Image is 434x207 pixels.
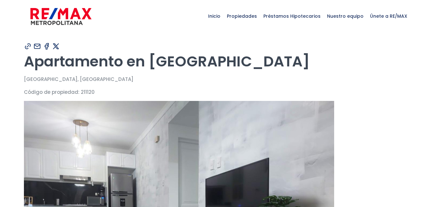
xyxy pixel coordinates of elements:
[205,6,224,26] span: Inicio
[260,6,324,26] span: Préstamos Hipotecarios
[33,42,41,50] img: Compartir
[24,42,32,50] img: Compartir
[24,53,410,70] h1: Apartamento en [GEOGRAPHIC_DATA]
[324,6,367,26] span: Nuestro equipo
[43,42,51,50] img: Compartir
[52,42,60,50] img: Compartir
[24,75,410,83] p: [GEOGRAPHIC_DATA], [GEOGRAPHIC_DATA]
[24,89,79,95] span: Código de propiedad:
[81,89,95,95] span: 211120
[367,6,410,26] span: Únete a RE/MAX
[224,6,260,26] span: Propiedades
[30,7,91,26] img: remax-metropolitana-logo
